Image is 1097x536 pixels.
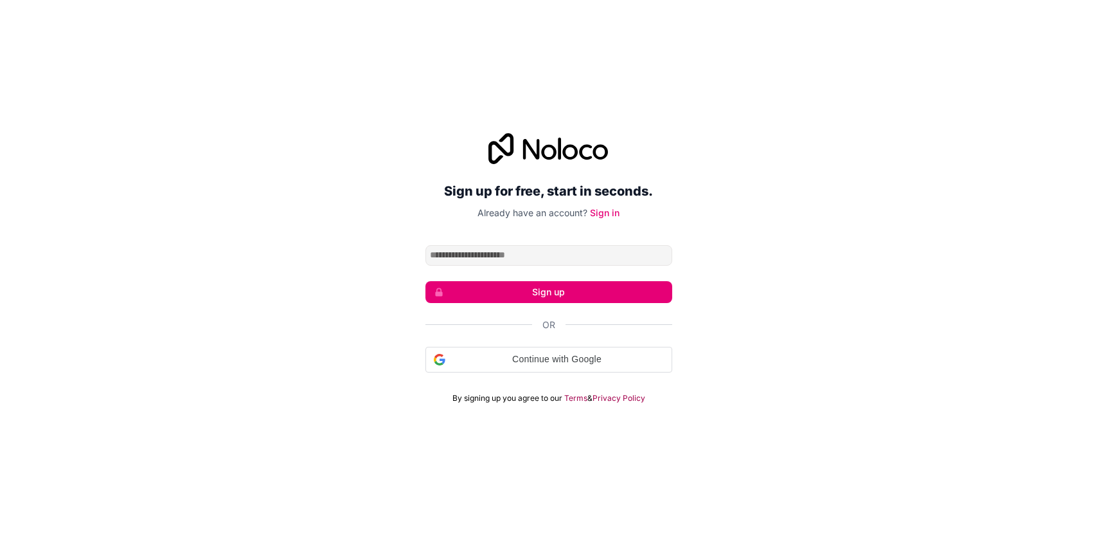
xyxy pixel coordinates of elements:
span: By signing up you agree to our [452,393,562,403]
div: Continue with Google [425,347,672,373]
a: Terms [564,393,587,403]
span: Already have an account? [477,207,587,218]
a: Sign in [590,207,620,218]
button: Sign up [425,281,672,303]
span: Continue with Google [450,353,664,366]
h2: Sign up for free, start in seconds. [425,180,672,203]
span: Or [542,319,555,331]
span: & [587,393,593,403]
input: Email address [425,245,672,266]
a: Privacy Policy [593,393,645,403]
